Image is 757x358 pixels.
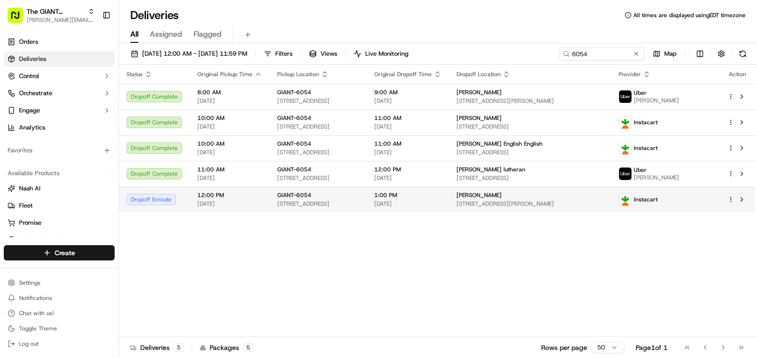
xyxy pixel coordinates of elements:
span: GIANT-6054 [277,166,311,173]
button: Map [649,47,681,60]
a: Analytics [4,120,115,135]
span: 12:00 PM [197,191,262,199]
span: Live Monitoring [365,50,408,58]
input: Type to search [559,47,645,60]
span: [DATE] [374,200,441,208]
span: [PERSON_NAME] [456,89,502,96]
div: Page 1 of 1 [636,343,668,352]
span: Instacart [634,196,658,203]
div: Favorites [4,143,115,158]
span: GIANT-6054 [277,140,311,148]
button: The GIANT Company [27,7,84,16]
span: Pickup Location [277,70,319,78]
img: 1736555255976-a54dd68f-1ca7-489b-9aae-adbdc363a1c4 [10,91,27,108]
a: Powered byPylon [67,161,115,169]
span: [STREET_ADDRESS][PERSON_NAME] [456,97,603,105]
div: Available Products [4,166,115,181]
a: Nash AI [8,184,111,193]
span: [STREET_ADDRESS] [277,97,359,105]
button: Orchestrate [4,86,115,101]
span: Toggle Theme [19,325,57,332]
span: [DATE] [374,123,441,130]
a: Fleet [8,201,111,210]
button: Fleet [4,198,115,213]
div: Packages [200,343,253,352]
span: 11:00 AM [374,114,441,122]
span: Views [320,50,337,58]
span: [STREET_ADDRESS] [277,149,359,156]
span: [STREET_ADDRESS][PERSON_NAME] [456,200,603,208]
span: [DATE] [374,149,441,156]
span: Instacart [634,119,658,126]
span: Assigned [150,29,182,40]
div: 💻 [80,139,88,147]
p: Welcome 👋 [10,38,173,53]
span: Original Pickup Time [197,70,252,78]
span: Nash AI [19,184,40,193]
a: Orders [4,34,115,50]
button: Toggle Theme [4,322,115,335]
div: Deliveries [130,343,184,352]
span: Dropoff Location [456,70,501,78]
span: 1:00 PM [374,191,441,199]
span: [DATE] [197,149,262,156]
button: Live Monitoring [349,47,413,60]
span: [PERSON_NAME] [634,97,679,104]
div: 5 [174,343,184,352]
button: Start new chat [162,94,173,105]
img: profile_instacart_ahold_partner.png [619,142,631,154]
div: We're available if you need us! [32,100,120,108]
span: Knowledge Base [19,138,73,148]
span: Pylon [95,161,115,169]
span: [STREET_ADDRESS] [277,200,359,208]
span: 12:00 PM [374,166,441,173]
span: [PERSON_NAME] [456,114,502,122]
span: [STREET_ADDRESS] [277,174,359,182]
span: [DATE] [197,200,262,208]
span: API Documentation [90,138,153,148]
span: [STREET_ADDRESS] [456,149,603,156]
span: Fleet [19,201,33,210]
button: Chat with us! [4,307,115,320]
button: Product Catalog [4,232,115,248]
button: Control [4,69,115,84]
span: Engage [19,106,40,115]
span: 10:00 AM [197,114,262,122]
span: All [130,29,138,40]
button: Notifications [4,291,115,305]
span: [PERSON_NAME] English English [456,140,543,148]
span: Analytics [19,123,45,132]
span: [DATE] [374,97,441,105]
span: Log out [19,340,39,348]
div: Action [728,70,747,78]
div: 5 [243,343,253,352]
a: Deliveries [4,51,115,67]
span: Map [664,50,677,58]
span: Uber [634,89,647,97]
span: Status [126,70,143,78]
div: 📗 [10,139,17,147]
span: 9:00 AM [374,89,441,96]
div: Start new chat [32,91,156,100]
span: Product Catalog [19,236,65,244]
span: Create [55,248,75,258]
img: profile_uber_ahold_partner.png [619,168,631,180]
span: 11:00 AM [374,140,441,148]
span: Provider [619,70,641,78]
button: [DATE] 12:00 AM - [DATE] 11:59 PM [126,47,252,60]
button: Settings [4,276,115,289]
span: Uber [634,166,647,174]
h1: Deliveries [130,8,179,23]
a: 📗Knowledge Base [6,134,77,151]
span: 8:00 AM [197,89,262,96]
span: Original Dropoff Time [374,70,432,78]
span: [DATE] [374,174,441,182]
span: [STREET_ADDRESS] [277,123,359,130]
button: The GIANT Company[PERSON_NAME][EMAIL_ADDRESS][PERSON_NAME][DOMAIN_NAME] [4,4,98,27]
span: [DATE] [197,123,262,130]
span: GIANT-6054 [277,89,311,96]
p: Rows per page [541,343,587,352]
span: [PERSON_NAME] lutheran [456,166,525,173]
span: [DATE] 12:00 AM - [DATE] 11:59 PM [142,50,247,58]
span: All times are displayed using EDT timezone [633,11,746,19]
